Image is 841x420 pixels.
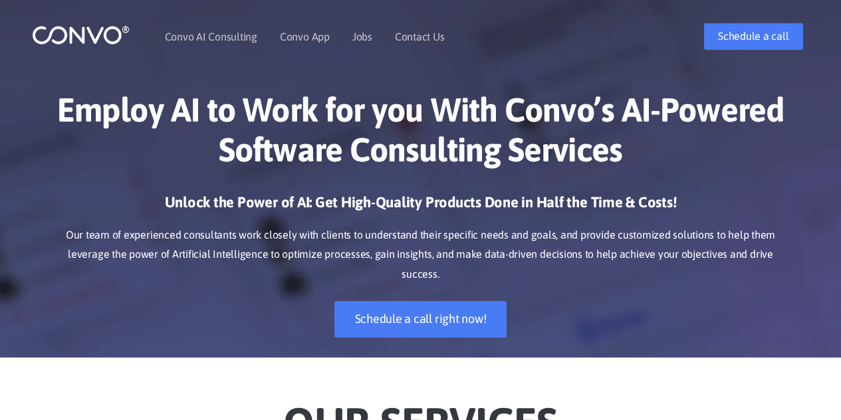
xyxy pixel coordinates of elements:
[52,90,790,179] h1: Employ AI to Work for you With Convo’s AI-Powered Software Consulting Services
[32,25,130,45] img: logo_1.png
[165,31,257,42] a: Convo AI Consulting
[52,225,790,285] p: Our team of experienced consultants work closely with clients to understand their specific needs ...
[704,23,802,50] a: Schedule a call
[395,31,445,42] a: Contact Us
[280,31,330,42] a: Convo App
[52,193,790,222] h3: Unlock the Power of AI: Get High-Quality Products Done in Half the Time & Costs!
[334,301,507,338] a: Schedule a call right now!
[352,31,372,42] a: Jobs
